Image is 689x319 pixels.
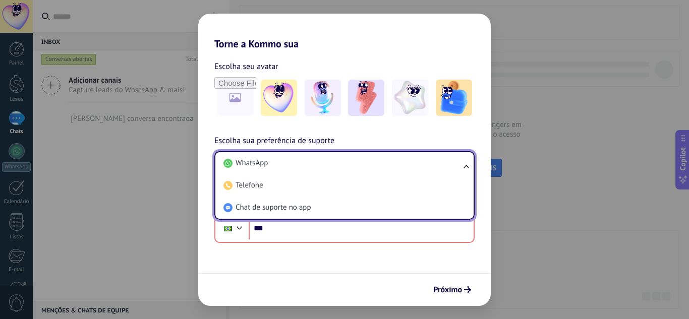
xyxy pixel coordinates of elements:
[348,80,384,116] img: -3.jpeg
[218,218,238,239] div: Brazil: + 55
[392,80,428,116] img: -4.jpeg
[429,281,476,298] button: Próximo
[436,80,472,116] img: -5.jpeg
[236,203,311,213] span: Chat de suporte no app
[198,14,491,50] h2: Torne a Kommo sua
[214,60,278,73] span: Escolha seu avatar
[305,80,341,116] img: -2.jpeg
[433,286,462,293] span: Próximo
[261,80,297,116] img: -1.jpeg
[236,180,263,190] span: Telefone
[214,135,334,148] span: Escolha sua preferência de suporte
[236,158,268,168] span: WhatsApp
